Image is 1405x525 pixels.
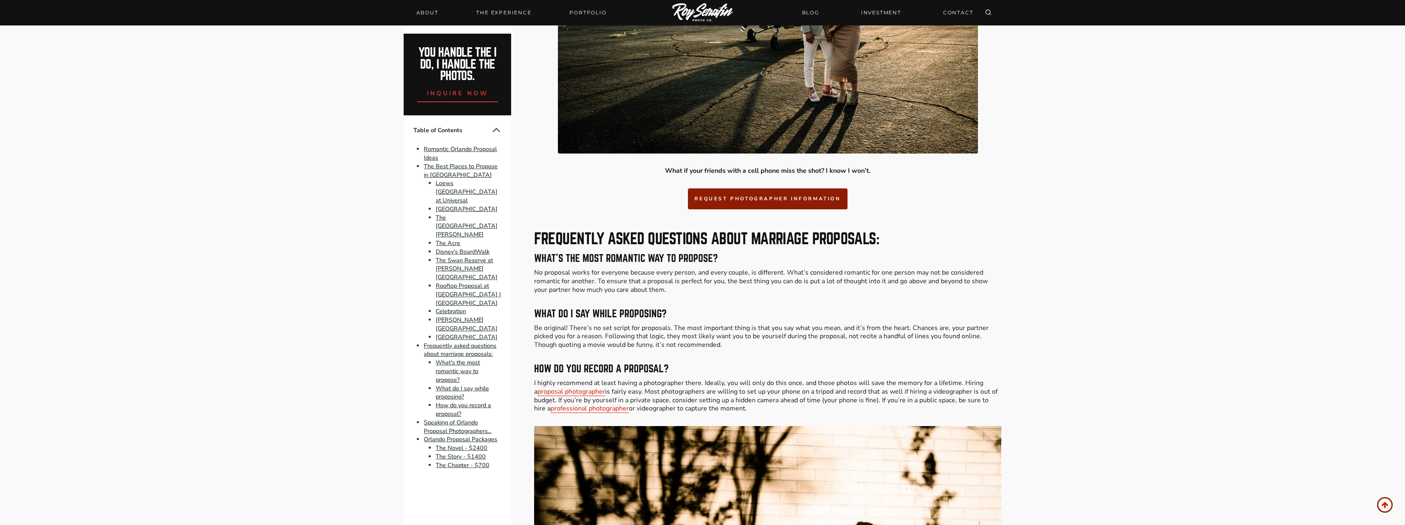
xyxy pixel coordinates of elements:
[436,282,501,307] a: Rooftop Proposal at [GEOGRAPHIC_DATA] | [GEOGRAPHIC_DATA]
[534,379,1001,413] p: I highly recommend at least having a photographer there. Ideally, you will only do this once, and...
[417,82,498,102] a: inquire now
[797,5,824,20] a: BLOG
[471,7,536,18] a: THE EXPERIENCE
[982,7,994,18] button: View Search Form
[938,5,978,20] a: CONTACT
[436,307,466,316] a: Celebration
[534,254,1001,264] h3: What’s the most romantic way to propose?
[436,239,460,247] a: The Acre
[436,205,498,213] a: [GEOGRAPHIC_DATA]
[424,342,496,358] a: Frequently asked questions about marriage proposals:
[404,115,511,479] nav: Table of Contents
[436,213,498,239] a: The [GEOGRAPHIC_DATA][PERSON_NAME]
[436,358,480,384] a: What's the most romantic way to propose?
[534,268,1001,294] p: No proposal works for everyone because every person, and every couple, is different. What’s consi...
[695,195,841,202] span: Request photographer information
[797,5,978,20] nav: Secondary Navigation
[424,145,497,162] a: Romantic Orlando Proposal Ideas
[413,47,503,82] h2: You handle the i do, I handle the photos.
[672,3,733,23] img: Logo of Roy Serafin Photo Co., featuring stylized text in white on a light background, representi...
[436,461,489,469] a: The Chapter - $700
[534,232,1001,246] h2: Frequently asked questions about marriage proposals:
[436,316,498,332] a: [PERSON_NAME][GEOGRAPHIC_DATA]
[537,387,605,396] a: proposal photographer
[534,324,1001,349] p: Be original! There’s no set script for proposals. The most important thing is that you say what y...
[1377,497,1393,513] a: Scroll to top
[436,401,491,418] a: How do you record a proposal?
[414,126,491,135] span: Table of Contents
[427,89,489,97] span: inquire now
[491,125,501,135] button: Collapse Table of Contents
[424,436,497,444] a: Orlando Proposal Packages
[551,404,629,413] a: professional photographer
[424,162,498,179] a: The Best Places to Propose in [GEOGRAPHIC_DATA]
[436,248,489,256] a: Disney's BoardWalk
[436,179,498,205] a: Loews [GEOGRAPHIC_DATA] at Universal
[436,452,486,461] a: The Story - $1400
[688,188,847,209] a: Request photographer information
[665,166,870,175] strong: What if your friends with a cell phone miss the shot? I know I won’t.
[534,364,1001,374] h3: How do you record a proposal?
[436,384,489,401] a: What do I say while proposing?
[411,7,443,18] a: About
[436,256,498,282] a: The Swan Reserve at [PERSON_NAME][GEOGRAPHIC_DATA]
[424,418,491,435] a: Speaking of Orlando Proposal Photographers...
[534,309,1001,319] h3: What do I say while proposing?
[436,333,498,341] a: [GEOGRAPHIC_DATA]
[564,7,611,18] a: Portfolio
[856,5,906,20] a: INVESTMENT
[411,7,612,18] nav: Primary Navigation
[436,444,487,452] a: The Novel - $2400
